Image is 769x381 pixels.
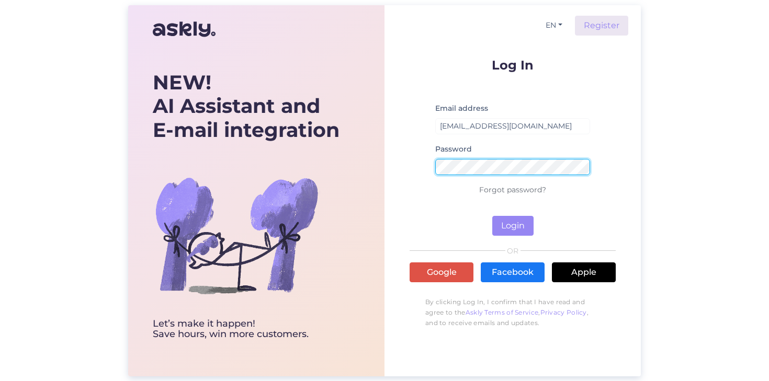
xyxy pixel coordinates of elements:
a: Facebook [481,262,545,282]
b: NEW! [153,70,211,95]
img: bg-askly [153,152,320,319]
span: OR [505,247,521,255]
label: Email address [435,103,488,114]
a: Google [410,262,473,282]
label: Password [435,144,472,155]
a: Privacy Policy [540,308,587,316]
p: By clicking Log In, I confirm that I have read and agree to the , , and to receive emails and upd... [410,292,616,333]
input: Enter email [435,118,590,134]
a: Apple [552,262,616,282]
div: Let’s make it happen! Save hours, win more customers. [153,319,340,340]
a: Forgot password? [479,185,546,194]
p: Log In [410,59,616,72]
button: Login [492,216,534,236]
img: Askly [153,17,216,42]
a: Askly Terms of Service [466,308,539,316]
div: AI Assistant and E-mail integration [153,71,340,142]
a: Register [575,16,628,36]
button: EN [541,18,567,33]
